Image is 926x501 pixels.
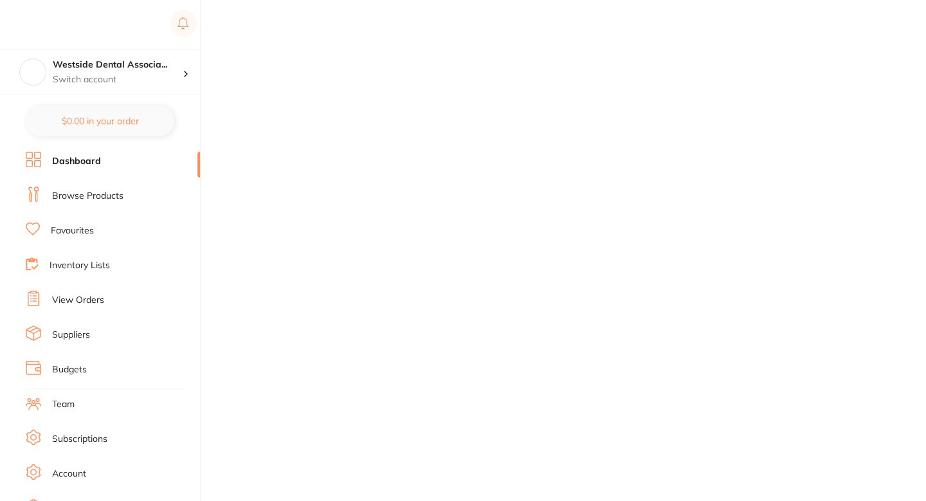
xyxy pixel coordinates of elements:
[52,155,101,168] a: Dashboard
[26,17,108,32] img: Restocq Logo
[52,398,75,411] a: Team
[20,59,46,85] img: Westside Dental Associates
[50,259,110,272] a: Inventory Lists
[52,468,86,480] a: Account
[51,224,94,237] a: Favourites
[52,190,123,203] a: Browse Products
[52,294,104,307] a: View Orders
[26,10,108,39] a: Restocq Logo
[53,73,183,86] p: Switch account
[52,329,90,342] a: Suppliers
[52,433,107,446] a: Subscriptions
[53,59,183,71] h4: Westside Dental Associates
[52,363,87,376] a: Budgets
[26,105,174,136] button: $0.00 in your order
